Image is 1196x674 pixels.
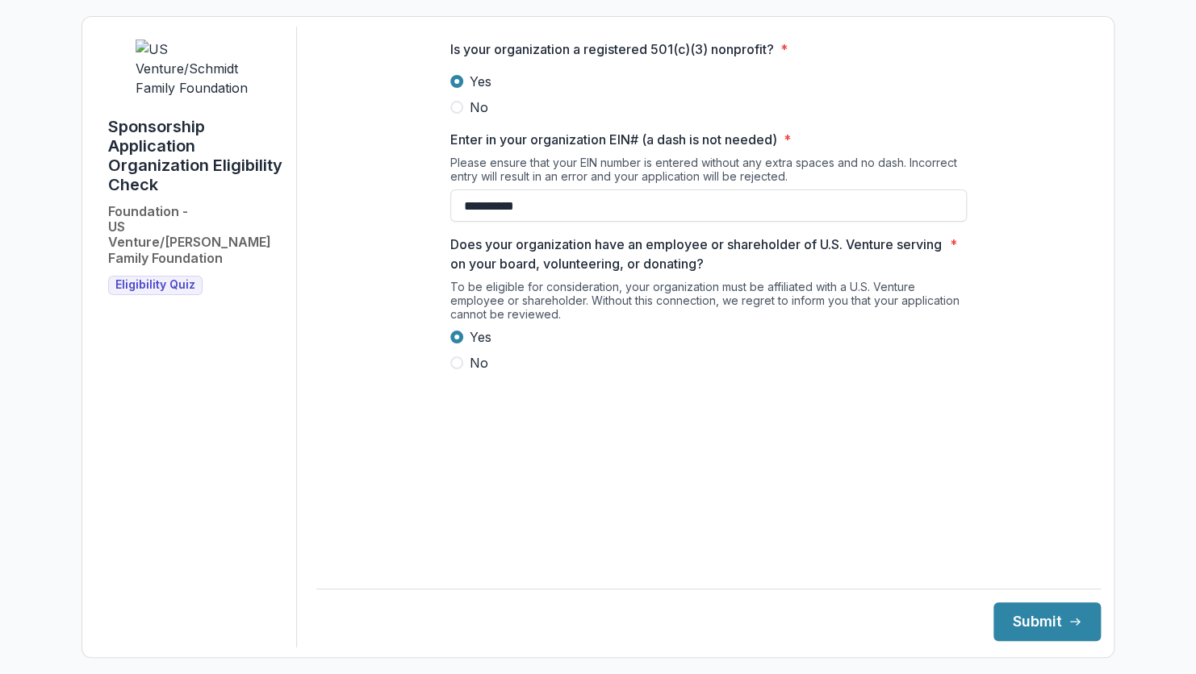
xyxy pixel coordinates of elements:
[450,280,967,327] div: To be eligible for consideration, your organization must be affiliated with a U.S. Venture employ...
[450,40,774,59] p: Is your organization a registered 501(c)(3) nonprofit?
[136,40,257,98] img: US Venture/Schmidt Family Foundation
[470,72,491,91] span: Yes
[470,327,491,347] span: Yes
[450,235,943,273] p: Does your organization have an employee or shareholder of U.S. Venture serving on your board, vol...
[115,278,195,292] span: Eligibility Quiz
[108,204,283,266] h2: Foundation - US Venture/[PERSON_NAME] Family Foundation
[450,130,777,149] p: Enter in your organization EIN# (a dash is not needed)
[993,602,1101,641] button: Submit
[108,117,283,194] h1: Sponsorship Application Organization Eligibility Check
[470,353,488,372] span: No
[470,98,488,117] span: No
[450,156,967,189] div: Please ensure that your EIN number is entered without any extra spaces and no dash. Incorrect ent...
